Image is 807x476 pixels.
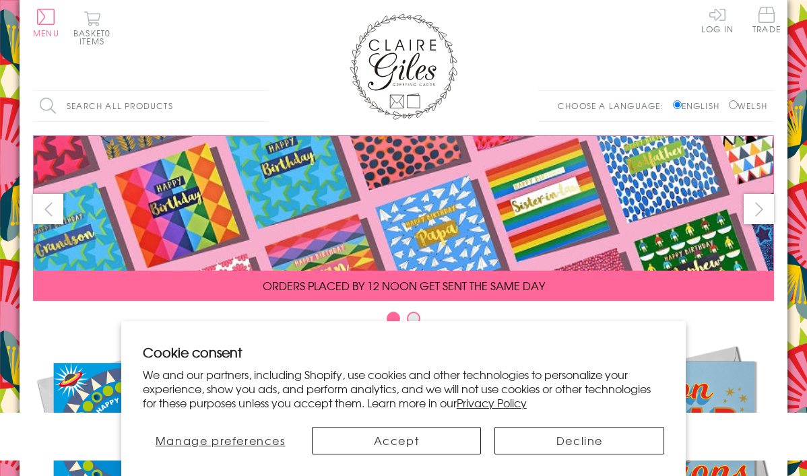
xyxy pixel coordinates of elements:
[73,11,110,45] button: Basket0 items
[387,312,400,325] button: Carousel Page 1 (Current Slide)
[312,427,482,454] button: Accept
[143,343,665,362] h2: Cookie consent
[263,277,545,294] span: ORDERS PLACED BY 12 NOON GET SENT THE SAME DAY
[33,311,774,332] div: Carousel Pagination
[558,100,670,112] p: Choose a language:
[673,100,726,112] label: English
[752,7,781,36] a: Trade
[701,7,734,33] a: Log In
[156,432,286,448] span: Manage preferences
[33,194,63,224] button: prev
[457,395,527,411] a: Privacy Policy
[255,91,269,121] input: Search
[729,100,767,112] label: Welsh
[744,194,774,224] button: next
[673,100,682,109] input: English
[407,312,420,325] button: Carousel Page 2
[350,13,457,120] img: Claire Giles Greetings Cards
[79,27,110,47] span: 0 items
[33,27,59,39] span: Menu
[494,427,664,454] button: Decline
[33,91,269,121] input: Search all products
[33,9,59,37] button: Menu
[729,100,738,109] input: Welsh
[143,427,298,454] button: Manage preferences
[752,7,781,33] span: Trade
[143,368,665,409] p: We and our partners, including Shopify, use cookies and other technologies to personalize your ex...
